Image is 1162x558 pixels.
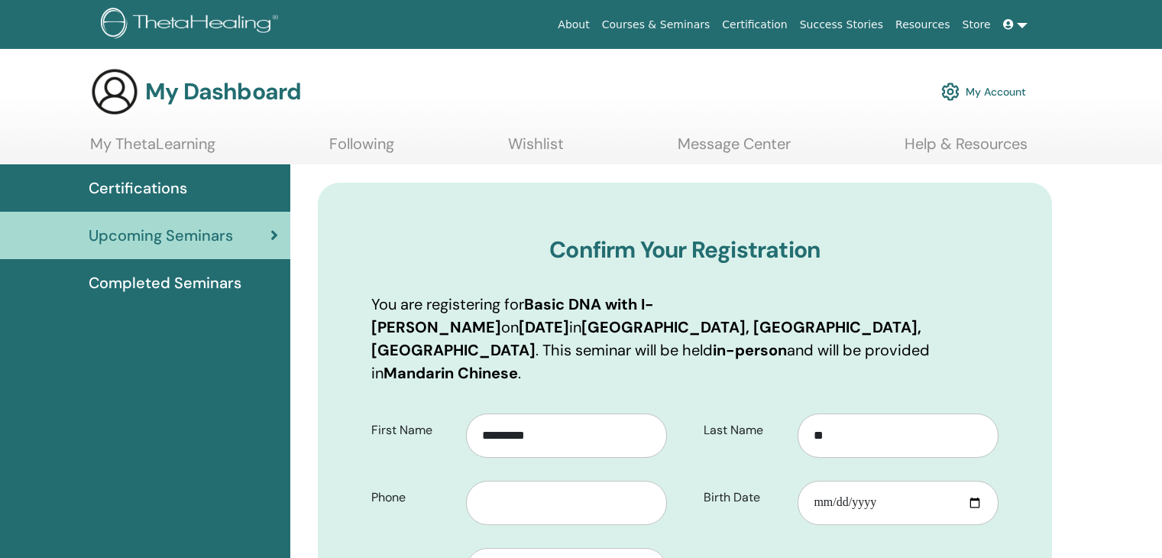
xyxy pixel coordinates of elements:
[794,11,889,39] a: Success Stories
[89,177,187,200] span: Certifications
[956,11,997,39] a: Store
[89,271,241,294] span: Completed Seminars
[941,75,1026,109] a: My Account
[329,135,394,164] a: Following
[89,224,233,247] span: Upcoming Seminars
[90,135,215,164] a: My ThetaLearning
[508,135,564,164] a: Wishlist
[360,483,466,512] label: Phone
[678,135,791,164] a: Message Center
[941,79,960,105] img: cog.svg
[371,293,999,384] p: You are registering for on in . This seminar will be held and will be provided in .
[101,8,283,42] img: logo.png
[145,78,301,105] h3: My Dashboard
[692,483,798,512] label: Birth Date
[90,67,139,116] img: generic-user-icon.jpg
[692,416,798,445] label: Last Name
[889,11,956,39] a: Resources
[713,340,787,360] b: in-person
[371,317,921,360] b: [GEOGRAPHIC_DATA], [GEOGRAPHIC_DATA], [GEOGRAPHIC_DATA]
[519,317,569,337] b: [DATE]
[384,363,518,383] b: Mandarin Chinese
[552,11,595,39] a: About
[716,11,793,39] a: Certification
[905,135,1028,164] a: Help & Resources
[360,416,466,445] label: First Name
[371,236,999,264] h3: Confirm Your Registration
[596,11,717,39] a: Courses & Seminars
